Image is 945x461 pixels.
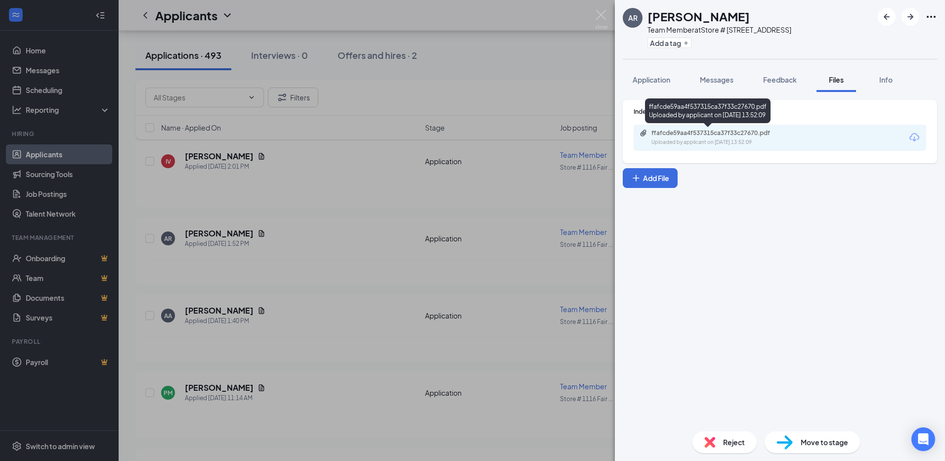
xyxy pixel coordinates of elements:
[628,13,638,23] div: AR
[651,129,790,137] div: ffafcde59aa4f537315ca37f33c27670.pdf
[633,75,670,84] span: Application
[647,8,750,25] h1: [PERSON_NAME]
[683,40,689,46] svg: Plus
[829,75,844,84] span: Files
[908,132,920,143] svg: Download
[645,98,771,123] div: ffafcde59aa4f537315ca37f33c27670.pdf Uploaded by applicant on [DATE] 13:52:09
[904,11,916,23] svg: ArrowRight
[763,75,797,84] span: Feedback
[801,437,848,448] span: Move to stage
[631,173,641,183] svg: Plus
[700,75,733,84] span: Messages
[911,427,935,451] div: Open Intercom Messenger
[925,11,937,23] svg: Ellipses
[723,437,745,448] span: Reject
[640,129,647,137] svg: Paperclip
[881,11,893,23] svg: ArrowLeftNew
[623,168,678,188] button: Add FilePlus
[634,107,926,116] div: Indeed Resume
[647,25,791,35] div: Team Member at Store # [STREET_ADDRESS]
[879,75,893,84] span: Info
[651,138,800,146] div: Uploaded by applicant on [DATE] 13:52:09
[902,8,919,26] button: ArrowRight
[878,8,896,26] button: ArrowLeftNew
[640,129,800,146] a: Paperclipffafcde59aa4f537315ca37f33c27670.pdfUploaded by applicant on [DATE] 13:52:09
[647,38,691,48] button: PlusAdd a tag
